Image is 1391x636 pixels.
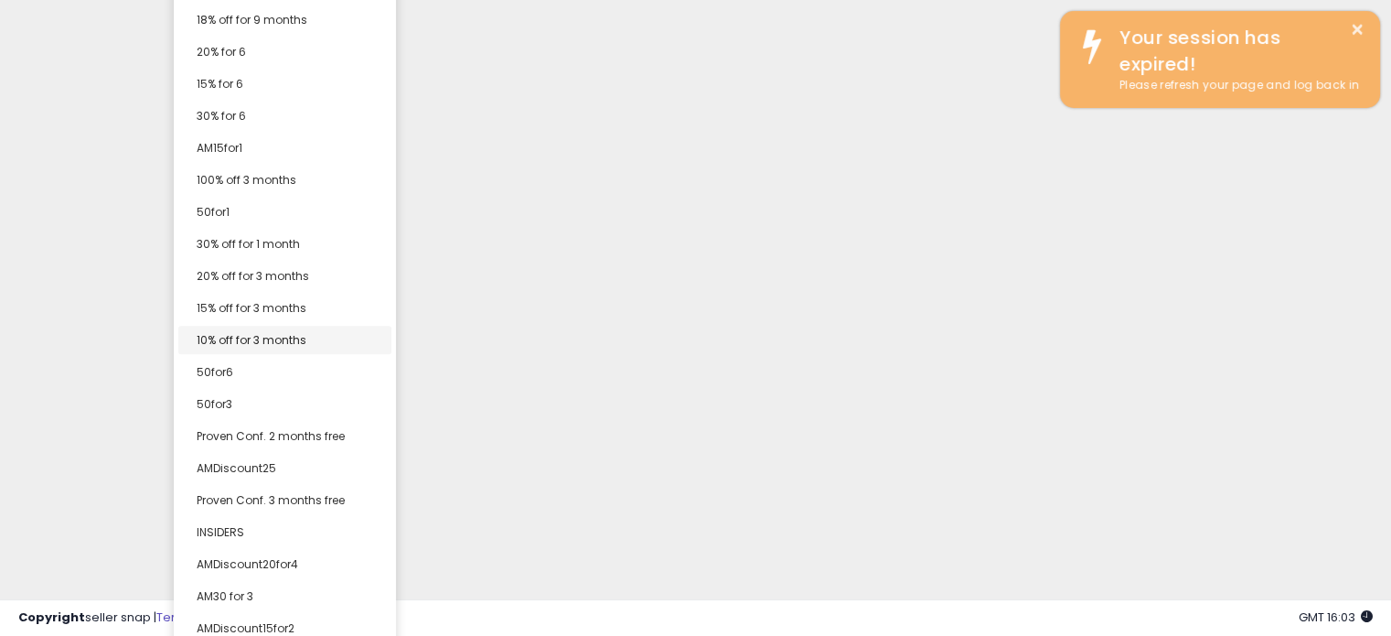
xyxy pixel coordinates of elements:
span: AM30 for 3 [197,588,253,604]
span: 18% off for 9 months [197,12,307,27]
span: Proven Conf. 2 months free [197,428,345,444]
span: 2025-10-6 16:03 GMT [1299,609,1373,626]
strong: Copyright [18,609,85,626]
button: × [1350,18,1364,41]
span: 100% off 3 months [197,172,296,188]
a: Terms of Use [156,609,234,626]
span: 20% off for 3 months [197,268,309,284]
span: 15% off for 3 months [197,300,306,316]
span: 20% for 6 [197,44,246,59]
span: 10% off for 3 months [197,332,306,348]
span: AM15for1 [197,140,242,156]
span: Proven Conf. 3 months free [197,492,345,508]
div: seller snap | | [18,609,317,627]
div: Please refresh your page and log back in [1106,77,1366,94]
span: AMDiscount20for4 [197,556,298,572]
span: AMDiscount25 [197,460,276,476]
span: 15% for 6 [197,76,243,92]
span: 50for1 [197,204,230,220]
span: INSIDERS [197,524,244,540]
div: Your session has expired! [1106,25,1366,77]
span: 30% off for 1 month [197,236,300,252]
span: 50for3 [197,396,232,412]
span: AMDiscount15for2 [197,620,294,636]
span: 30% for 6 [197,108,246,124]
span: 50for6 [197,364,233,380]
